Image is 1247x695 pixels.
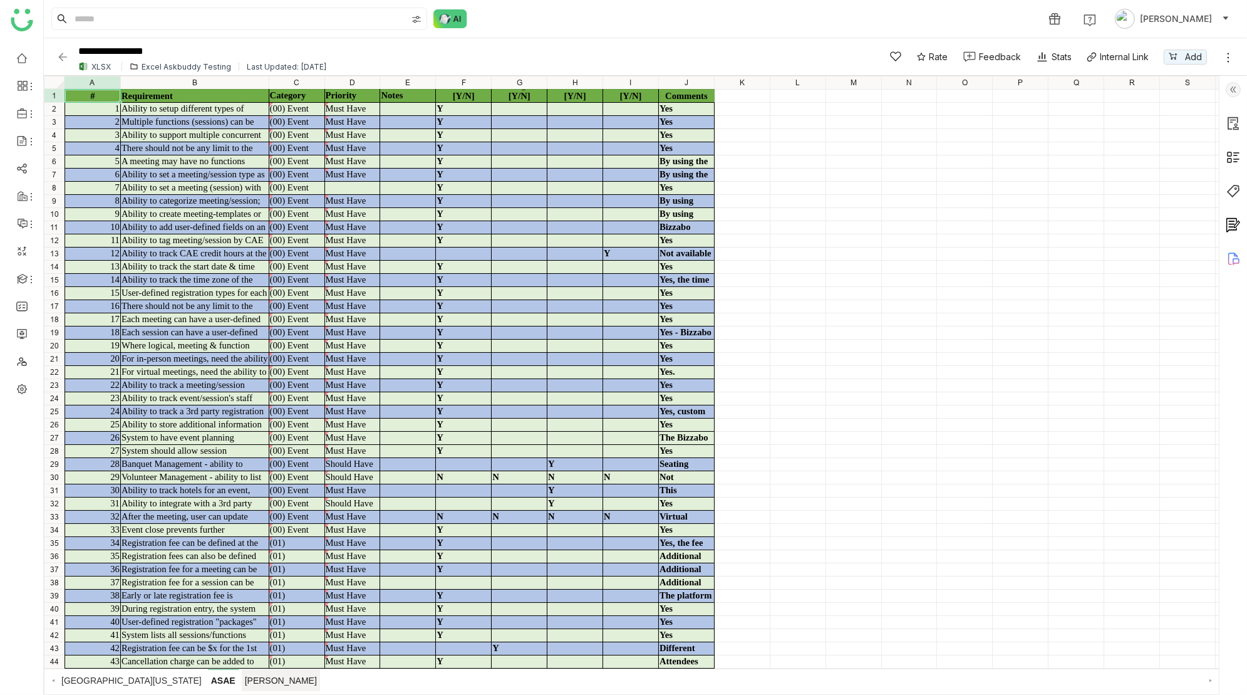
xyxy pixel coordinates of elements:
[91,62,111,71] div: XLSX
[1100,50,1149,63] div: Internal Link
[242,669,320,691] span: T Rowe Price
[1164,50,1207,65] button: Add
[433,9,467,28] img: ask-buddy-normal.svg
[1115,9,1135,29] img: avatar
[929,50,948,63] span: Rate
[1185,50,1202,64] span: Add
[979,50,1021,63] div: Feedback
[130,62,138,71] img: folder.svg
[411,14,422,24] img: search-type.svg
[142,62,231,71] div: Excel Askbuddy Testing
[1140,12,1212,26] span: [PERSON_NAME]
[58,669,205,691] span: Central Michigan University
[78,61,88,71] img: xlsx.svg
[963,51,976,62] img: feedback-1.svg
[1036,50,1072,63] div: Stats
[1036,51,1048,63] img: stats.svg
[56,51,69,63] img: back
[247,62,327,71] div: Last Updated: [DATE]
[1084,14,1096,26] img: help.svg
[1112,9,1232,29] button: [PERSON_NAME]
[11,9,33,31] img: logo
[208,669,239,691] span: ASAE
